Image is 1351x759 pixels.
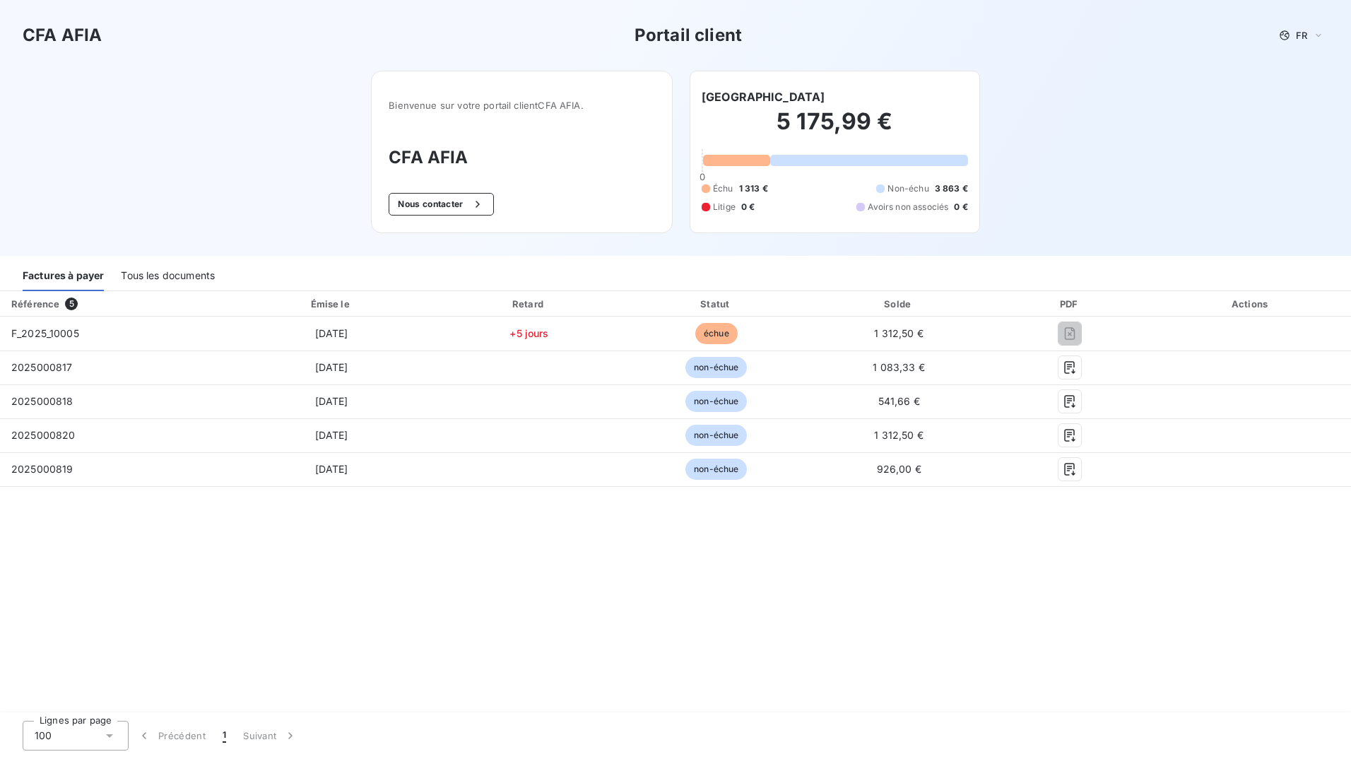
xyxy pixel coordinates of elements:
[23,23,102,48] h3: CFA AFIA
[877,463,921,475] span: 926,00 €
[214,721,235,751] button: 1
[231,297,432,311] div: Émise le
[11,298,59,310] div: Référence
[935,182,968,195] span: 3 863 €
[509,327,548,339] span: +5 jours
[739,182,768,195] span: 1 313 €
[702,107,968,150] h2: 5 175,99 €
[11,395,73,407] span: 2025000818
[121,261,215,291] div: Tous les documents
[65,298,78,310] span: 5
[873,361,925,373] span: 1 083,33 €
[1296,30,1307,41] span: FR
[23,261,104,291] div: Factures à payer
[389,145,655,170] h3: CFA AFIA
[685,357,747,378] span: non-échue
[713,201,736,213] span: Litige
[315,361,348,373] span: [DATE]
[389,100,655,111] span: Bienvenue sur votre portail client CFA AFIA .
[35,729,52,743] span: 100
[887,182,928,195] span: Non-échu
[223,729,226,743] span: 1
[812,297,986,311] div: Solde
[389,193,493,216] button: Nous contacter
[11,327,79,339] span: F_2025_10005
[315,395,348,407] span: [DATE]
[129,721,214,751] button: Précédent
[315,429,348,441] span: [DATE]
[741,201,755,213] span: 0 €
[868,201,948,213] span: Avoirs non associés
[627,297,806,311] div: Statut
[315,463,348,475] span: [DATE]
[635,23,742,48] h3: Portail client
[11,463,73,475] span: 2025000819
[992,297,1148,311] div: PDF
[685,459,747,480] span: non-échue
[700,171,705,182] span: 0
[954,201,967,213] span: 0 €
[695,323,738,344] span: échue
[1154,297,1348,311] div: Actions
[235,721,306,751] button: Suivant
[685,391,747,412] span: non-échue
[11,361,73,373] span: 2025000817
[702,88,825,105] h6: [GEOGRAPHIC_DATA]
[874,429,924,441] span: 1 312,50 €
[878,395,920,407] span: 541,66 €
[11,429,76,441] span: 2025000820
[437,297,621,311] div: Retard
[315,327,348,339] span: [DATE]
[713,182,733,195] span: Échu
[874,327,924,339] span: 1 312,50 €
[685,425,747,446] span: non-échue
